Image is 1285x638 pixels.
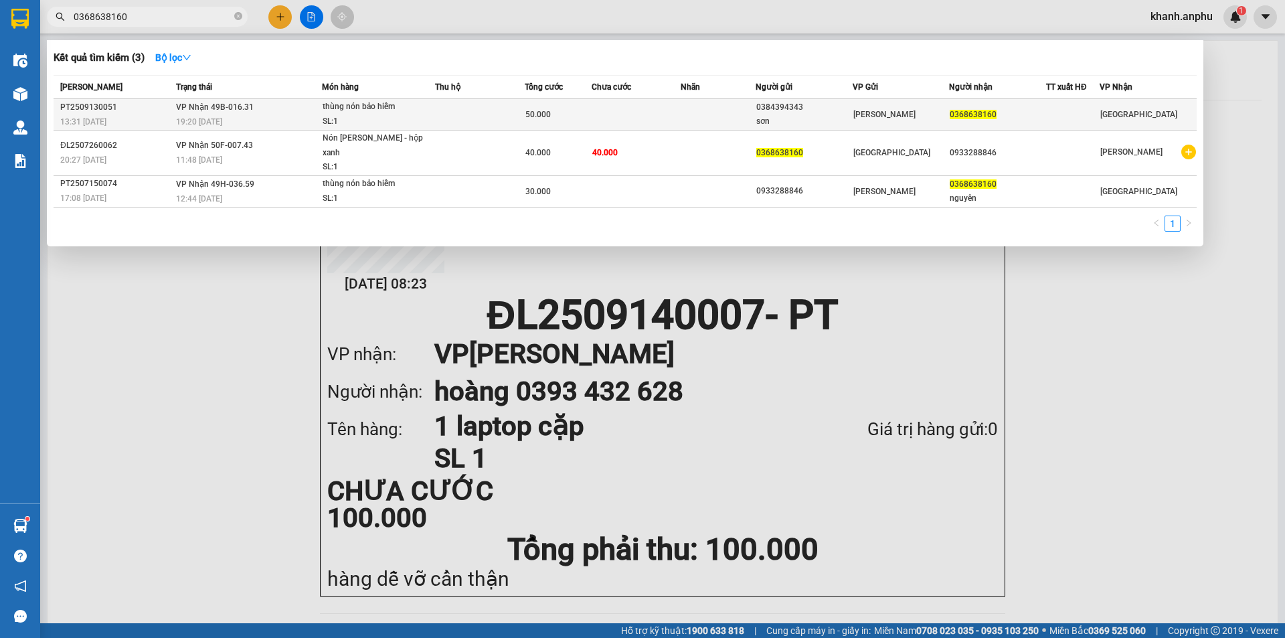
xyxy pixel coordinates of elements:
div: 0933288846 [756,184,852,198]
div: thùng nón bảo hiểm [323,100,423,114]
span: plus-circle [1181,145,1196,159]
span: CHƯA CƯỚC : [155,84,194,116]
span: Món hàng [322,82,359,92]
span: [PERSON_NAME] [60,82,122,92]
span: Nhận: [157,11,189,25]
span: 20:27 [DATE] [60,155,106,165]
button: left [1148,216,1165,232]
span: Trạng thái [176,82,212,92]
span: [PERSON_NAME] [1100,147,1163,157]
li: 1 [1165,216,1181,232]
span: message [14,610,27,623]
div: SL: 1 [323,160,423,175]
span: 0368638160 [950,179,997,189]
div: nguyên [950,191,1045,206]
span: Người gửi [756,82,792,92]
div: 0386161610 [11,58,147,76]
span: 40.000 [592,148,618,157]
span: Gửi: [11,11,32,25]
img: warehouse-icon [13,121,27,135]
img: warehouse-icon [13,87,27,101]
button: right [1181,216,1197,232]
img: warehouse-icon [13,54,27,68]
span: TT xuất HĐ [1046,82,1087,92]
li: Next Page [1181,216,1197,232]
div: [PERSON_NAME] [157,11,264,42]
img: warehouse-icon [13,519,27,533]
span: notification [14,580,27,592]
div: sơn [756,114,852,129]
span: [GEOGRAPHIC_DATA] [1100,110,1177,119]
button: Bộ lọcdown [145,47,202,68]
span: 30.000 [525,187,551,196]
span: close-circle [234,12,242,20]
span: VP Nhận [1100,82,1132,92]
span: 11:48 [DATE] [176,155,222,165]
span: [GEOGRAPHIC_DATA] [853,148,930,157]
sup: 1 [25,517,29,521]
div: Nón [PERSON_NAME] - hộp xanh [323,131,423,160]
h3: Kết quả tìm kiếm ( 3 ) [54,51,145,65]
strong: Bộ lọc [155,52,191,63]
span: 50.000 [525,110,551,119]
span: VP Nhận 49H-036.59 [176,179,254,189]
span: [PERSON_NAME] [853,110,916,119]
span: Thu hộ [435,82,460,92]
span: right [1185,219,1193,227]
span: left [1152,219,1161,227]
span: 13:31 [DATE] [60,117,106,127]
div: thùng nón bảo hiểm [323,177,423,191]
span: search [56,12,65,21]
div: nghĩa [11,42,147,58]
span: Tổng cước [525,82,563,92]
span: 0368638160 [950,110,997,119]
div: SL: 1 [323,191,423,206]
input: Tìm tên, số ĐT hoặc mã đơn [74,9,232,24]
img: logo-vxr [11,9,29,29]
div: PT2509130051 [60,100,172,114]
span: VP Nhận 49B-016.31 [176,102,254,112]
span: close-circle [234,11,242,23]
span: [PERSON_NAME] [853,187,916,196]
span: Người nhận [949,82,993,92]
span: Chưa cước [592,82,631,92]
div: PT2507150074 [60,177,172,191]
a: 1 [1165,216,1180,231]
div: 0933288846 [950,146,1045,160]
div: hoàng [157,42,264,58]
li: Previous Page [1148,216,1165,232]
div: 0393432628 [157,58,264,76]
span: question-circle [14,550,27,562]
span: 19:20 [DATE] [176,117,222,127]
span: 40.000 [525,148,551,157]
span: [GEOGRAPHIC_DATA] [1100,187,1177,196]
span: 12:44 [DATE] [176,194,222,204]
img: solution-icon [13,154,27,168]
div: 0384394343 [756,100,852,114]
div: SL: 1 [323,114,423,129]
span: VP Gửi [853,82,878,92]
div: [GEOGRAPHIC_DATA] [11,11,147,42]
div: ĐL2507260062 [60,139,172,153]
div: 100.000 [155,84,266,117]
span: down [182,53,191,62]
span: 17:08 [DATE] [60,193,106,203]
span: 0368638160 [756,148,803,157]
span: Nhãn [681,82,700,92]
span: VP Nhận 50F-007.43 [176,141,253,150]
